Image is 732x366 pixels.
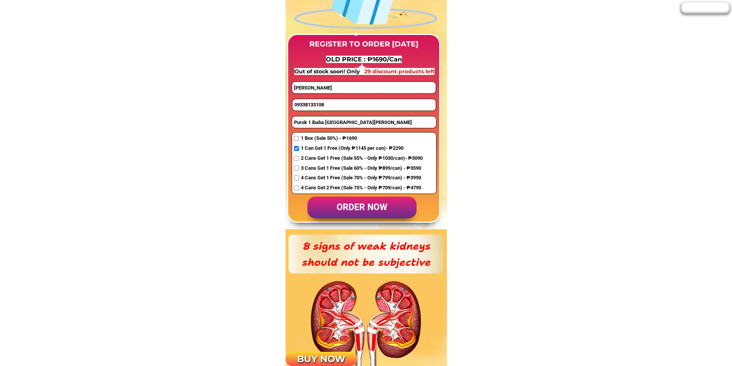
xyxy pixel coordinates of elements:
h3: REGISTER TO ORDER [DATE] [303,38,425,50]
input: Phone number [292,99,436,111]
span: 1 Can Get 1 Free (Only ₱1145 per can)- ₱2290 [301,144,423,152]
input: first and last name [292,82,435,93]
span: OLD PRICE : ₱1690/Can [326,56,402,63]
h3: 8 signs of weak kidneys should not be subjective [299,238,433,270]
p: order now [307,197,417,219]
span: Out of stock soon! Only [294,68,361,75]
span: 3 Cans Get 1 Free (Sale 60% - Only ₱899/can) - ₱3590 [301,164,423,172]
span: 29 discount products left [364,68,435,75]
span: 2 Cans Get 1 Free (Sale 55% - Only ₱1030/can)- ₱3090 [301,154,423,162]
span: 4 Cans Get 1 Free (Sale 70% - Only ₱799/can) - ₱3990 [301,174,423,182]
span: 4 Cans Get 2 Free (Sale 75% - Only ₱709/can) - ₱4790 [301,184,423,192]
input: Address [292,116,436,128]
span: 1 Box (Sale 50%) - ₱1690 [301,134,423,142]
